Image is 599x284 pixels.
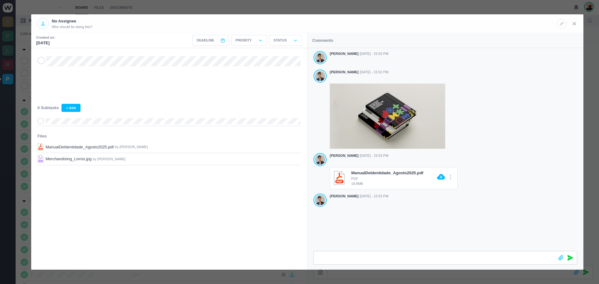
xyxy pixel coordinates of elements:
[236,38,252,43] p: Priority
[115,144,148,150] p: by [PERSON_NAME]
[46,144,114,150] p: ManualDeIdentidade_Agosto2025.pdf
[37,133,301,139] h3: Files
[52,18,92,24] p: No Assignee
[37,143,44,151] img: ManualDeIdentidade_Agosto2025.pdf
[37,105,59,111] span: 0 Subtasks
[36,40,55,46] p: [DATE]
[52,24,92,30] span: Who should be doing this?
[93,156,125,162] p: by [PERSON_NAME]
[36,35,55,40] small: Created on:
[197,38,214,43] span: Deadline
[46,156,91,162] p: Merchandising_Livros.jpg
[274,38,287,43] p: Status
[312,37,333,44] p: Comments
[61,104,80,112] button: + Add
[37,155,44,163] img: Merchandising_Livros.jpg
